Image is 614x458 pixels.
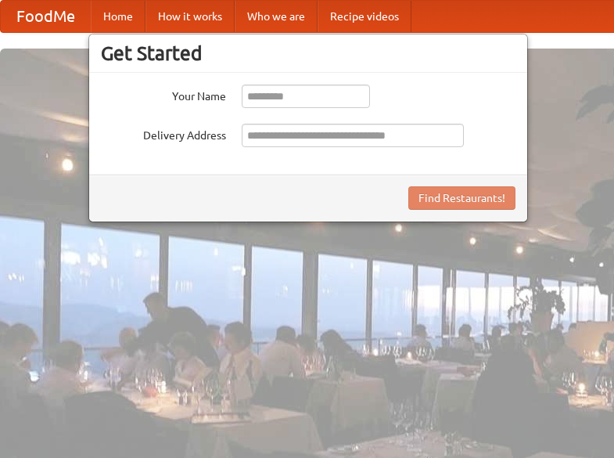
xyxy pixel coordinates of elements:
[1,1,91,32] a: FoodMe
[101,41,515,65] h3: Get Started
[101,85,226,104] label: Your Name
[145,1,235,32] a: How it works
[101,124,226,143] label: Delivery Address
[235,1,318,32] a: Who we are
[408,186,515,210] button: Find Restaurants!
[91,1,145,32] a: Home
[318,1,411,32] a: Recipe videos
